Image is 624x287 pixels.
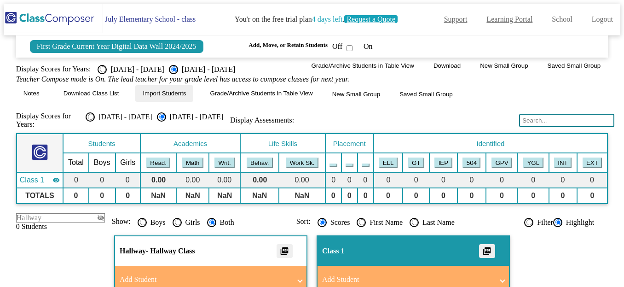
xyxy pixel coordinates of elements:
button: Work Sk. [286,158,318,168]
td: 0 [403,188,429,204]
mat-icon: visibility [52,176,60,184]
td: No teacher - No Class Name [17,172,63,188]
span: Sort: [296,217,311,227]
span: Class 1 [322,247,344,255]
button: Math [182,158,203,168]
a: School [544,15,579,23]
th: Gifted and Talented [403,153,429,172]
button: ELL [379,158,398,168]
div: [DATE] - [DATE] [178,65,235,74]
span: 4 days left [312,15,343,23]
button: GT [408,158,424,168]
td: 0 [457,172,486,188]
span: On [364,42,373,51]
td: 0 [549,188,577,204]
button: Print Students Details [277,244,293,258]
button: YGL [523,158,543,168]
button: Read. [146,158,170,168]
td: 0 [63,188,89,204]
span: Off [332,42,342,51]
span: Add, Move, or Retain Students [248,41,328,49]
td: 0.00 [240,172,279,188]
button: 504 [462,158,480,168]
th: Total [63,153,89,172]
th: Keep away students [325,153,341,172]
span: Class 1 [20,176,44,184]
mat-radio-group: Select an option [86,112,223,129]
th: Good Parent Volunteer [486,153,518,172]
td: 0 [358,172,374,188]
button: Saved Small Group [392,86,460,103]
div: Boys [147,218,166,227]
a: Support [437,15,475,23]
mat-icon: visibility_off [97,214,104,222]
button: INT [554,158,572,168]
th: Academics [140,134,240,153]
td: 0 [518,188,549,204]
th: Girls [116,153,141,172]
div: Girls [182,218,200,227]
div: Both [216,218,234,227]
th: English Language Learner [374,153,403,172]
mat-panel-title: Add Student [322,275,493,284]
mat-radio-group: Select an option [98,65,235,74]
button: New Small Group [325,86,387,103]
button: IEP [434,158,452,168]
td: 0 [89,188,116,204]
th: Life Skills [240,134,325,153]
span: Grade/Archive Students in Table View [312,62,414,69]
td: 0 [429,172,457,188]
div: [DATE] - [DATE] [107,65,164,74]
span: First Grade Current Year Digital Data Wall 2024/2025 [30,40,203,53]
a: Logout [584,15,620,23]
span: Download [433,62,461,69]
td: 0 [63,172,89,188]
th: Keep with students [341,153,358,172]
td: 0 [403,172,429,188]
div: Last Name [419,218,455,227]
button: Notes [16,85,47,102]
td: 0 [577,188,608,204]
button: New Small Group [473,58,535,74]
span: Display Assessments: [230,116,294,124]
input: Search... [519,114,614,127]
mat-panel-title: Add Student [120,275,291,284]
span: New Small Group [332,91,380,98]
button: Saved Small Group [540,58,608,74]
th: Students [63,134,140,153]
mat-icon: picture_as_pdf [279,246,290,259]
td: NaN [176,188,209,204]
span: You'r on the free trial plan . [230,13,402,26]
td: 0.00 [176,172,209,188]
th: Individualized Education Plan [429,153,457,172]
div: [DATE] - [DATE] [166,113,223,121]
i: Teacher Compose mode is On. The lead teacher for your grade level has access to compose classes f... [16,75,349,83]
td: 0.00 [279,172,325,188]
th: Introvert [549,153,577,172]
mat-radio-group: Select an option [296,217,474,227]
span: Hallway [17,214,41,222]
button: Grade/Archive Students in Table View [202,85,320,102]
a: Request a Quote [344,15,398,23]
td: 0 [341,172,358,188]
button: Grade/Archive Students in Table View [304,58,422,74]
td: 0 [341,188,358,204]
span: Display Scores for Years: [16,112,79,129]
button: Writ. [214,158,235,168]
span: Saved Small Group [548,62,601,69]
td: 0 [429,188,457,204]
button: GPV [491,158,512,168]
td: 0 [577,172,608,188]
td: NaN [209,188,240,204]
td: 0 [549,172,577,188]
a: Learning Portal [479,15,540,23]
div: Filter [533,218,553,227]
button: EXT [583,158,602,168]
button: Download [426,58,468,74]
td: NaN [279,188,325,204]
th: Placement [325,134,374,153]
th: Boys [89,153,116,172]
div: Scores [327,218,350,227]
td: 0 [358,188,374,204]
span: Notes [23,90,40,97]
